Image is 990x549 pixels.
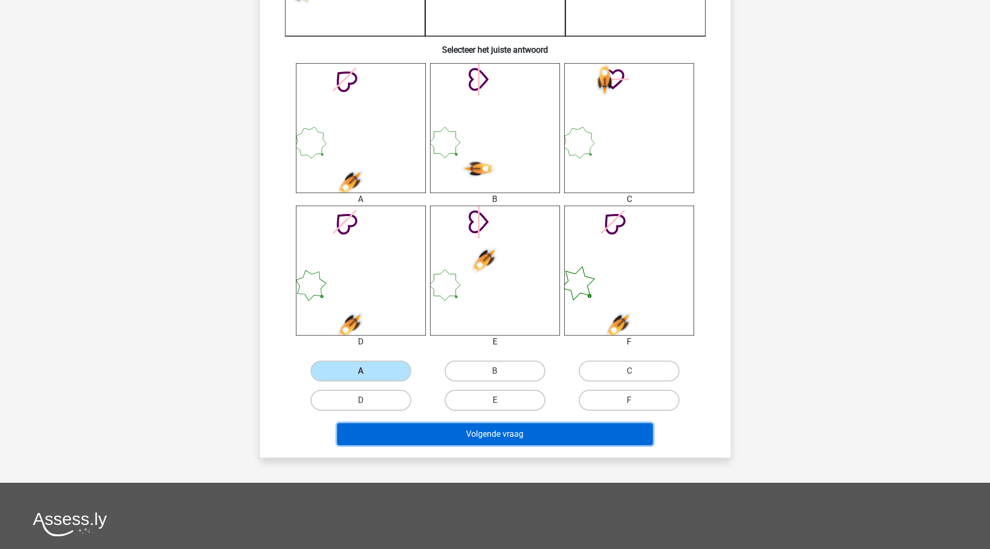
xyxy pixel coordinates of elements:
[311,361,411,381] label: A
[556,193,702,206] div: C
[422,336,568,348] div: E
[33,512,107,536] img: Assessly logo
[311,390,411,411] label: D
[579,361,679,381] label: C
[288,193,434,206] div: A
[288,336,434,348] div: D
[277,37,714,55] h6: Selecteer het juiste antwoord
[445,390,545,411] label: E
[556,336,702,348] div: F
[445,361,545,381] label: B
[422,193,568,206] div: B
[337,423,653,445] button: Volgende vraag
[579,390,679,411] label: F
